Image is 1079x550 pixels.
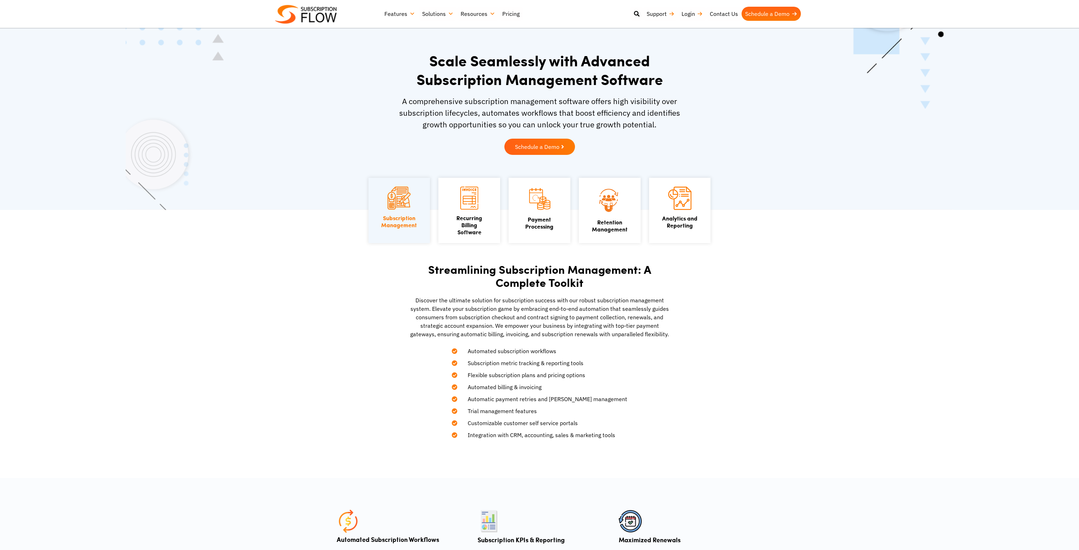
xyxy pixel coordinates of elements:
[459,359,583,367] span: Subscription metric tracking & reporting tools
[459,431,615,439] span: Integration with CRM, accounting, sales & marketing tools
[459,371,585,379] span: Flexible subscription plans and pricing options
[589,187,630,213] img: Retention Management icon
[528,187,551,211] img: Payment Processing icon
[388,187,410,210] img: Subscription Management icon
[459,347,556,355] span: Automated subscription workflows
[668,187,691,210] img: Analytics and Reporting icon
[460,187,478,210] img: Recurring Billing Software icon
[337,536,460,543] h4: Automated Subscription Workflows
[706,7,742,21] a: Contact Us
[337,510,360,533] img: Automated Subscription Workflows icon
[515,144,559,150] span: Schedule a Demo
[419,7,457,21] a: Solutions
[592,218,628,233] a: Retention Management
[643,7,678,21] a: Support
[525,215,553,230] a: PaymentProcessing
[275,5,337,24] img: Subscriptionflow
[457,7,499,21] a: Resources
[478,536,601,544] h2: Subscription KPIs & Reporting
[456,214,482,236] a: Recurring Billing Software
[381,214,417,229] a: SubscriptionManagement
[619,510,642,533] img: Maximized Renewals icon
[459,419,578,427] span: Customizable customer self service portals
[459,383,541,391] span: Automated billing & invoicing
[409,296,670,338] p: Discover the ultimate solution for subscription success with our robust subscription management s...
[478,510,500,533] img: Subscription KPIs & Reporting icon
[678,7,706,21] a: Login
[409,263,670,289] h2: Streamlining Subscription Management: A Complete Toolkit
[393,51,686,88] h1: Scale Seamlessly with Advanced Subscription Management Software
[459,395,627,403] span: Automatic payment retries and [PERSON_NAME] management
[662,214,697,229] a: Analytics andReporting
[499,7,523,21] a: Pricing
[381,7,419,21] a: Features
[619,536,742,544] h2: Maximized Renewals
[504,139,575,155] a: Schedule a Demo
[393,95,686,130] p: A comprehensive subscription management software offers high visibility over subscription lifecyc...
[742,7,801,21] a: Schedule a Demo
[459,407,537,415] span: Trial management features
